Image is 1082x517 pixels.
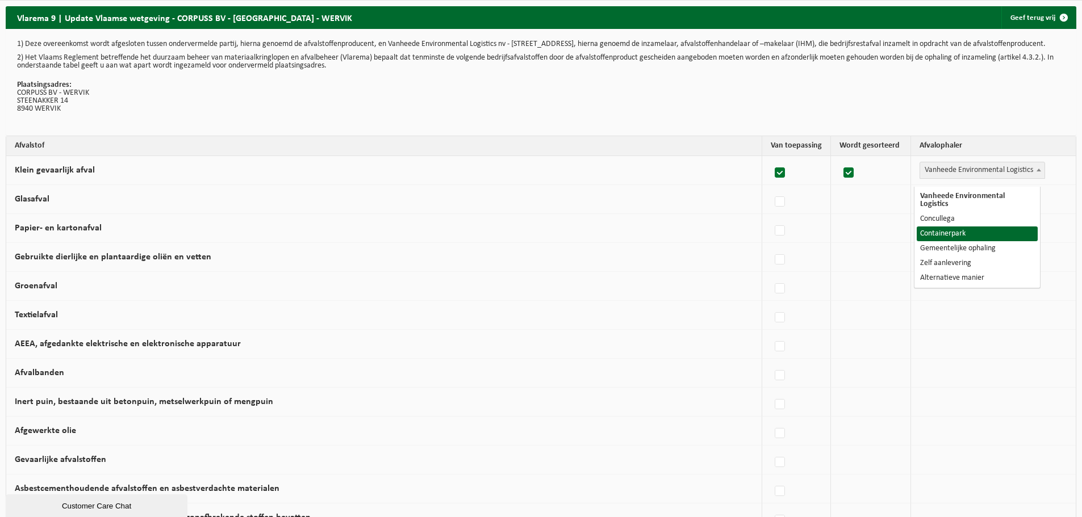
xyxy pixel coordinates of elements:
[917,212,1038,226] li: Concullega
[15,426,76,435] label: Afgewerkte olie
[15,397,273,406] label: Inert puin, bestaande uit betonpuin, metselwerkpuin of mengpuin
[17,54,1065,70] p: 2) Het Vlaams Reglement betreffende het duurzaam beheer van materiaalkringlopen en afvalbeheer (V...
[15,455,106,464] label: Gevaarlijke afvalstoffen
[6,492,190,517] iframe: chat widget
[17,40,1065,48] p: 1) Deze overeenkomst wordt afgesloten tussen ondervermelde partij, hierna genoemd de afvalstoffen...
[15,166,95,175] label: Klein gevaarlijk afval
[920,162,1045,179] span: Vanheede Environmental Logistics
[15,339,241,348] label: AEEA, afgedankte elektrische en elektronische apparatuur
[15,281,57,291] label: Groenafval
[920,162,1045,178] span: Vanheede Environmental Logistics
[15,368,64,377] label: Afvalbanden
[15,253,211,262] label: Gebruikte dierlijke en plantaardige oliën en vetten
[6,6,364,28] h2: Vlarema 9 | Update Vlaamse wetgeving - CORPUSS BV - [GEOGRAPHIC_DATA] - WERVIK
[917,256,1038,271] li: Zelf aanlevering
[15,195,49,204] label: Glasafval
[15,224,102,233] label: Papier- en kartonafval
[911,136,1076,156] th: Afvalophaler
[831,136,911,156] th: Wordt gesorteerd
[762,136,831,156] th: Van toepassing
[15,484,279,493] label: Asbestcementhoudende afvalstoffen en asbestverdachte materialen
[17,81,72,89] strong: Plaatsingsadres:
[917,189,1038,212] li: Vanheede Environmental Logistics
[917,226,1038,241] li: Containerpark
[6,136,762,156] th: Afvalstof
[917,271,1038,285] li: Alternatieve manier
[15,310,58,320] label: Textielafval
[1001,6,1075,29] a: Geef terug vrij
[917,241,1038,256] li: Gemeentelijke ophaling
[17,81,1065,113] p: CORPUSS BV - WERVIK STEENAKKER 14 8940 WERVIK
